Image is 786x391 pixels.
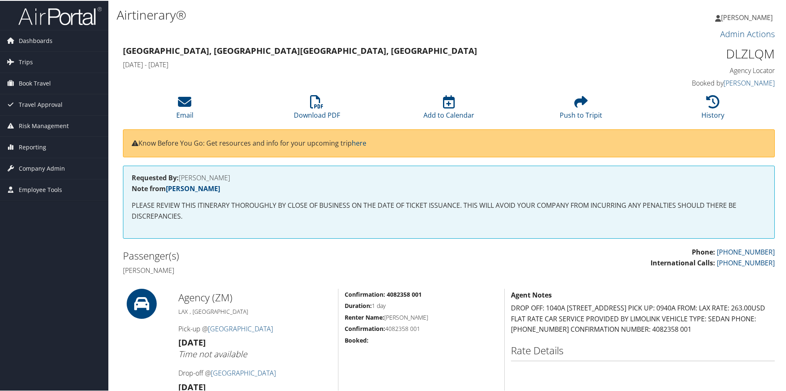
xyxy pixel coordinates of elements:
a: History [701,99,724,119]
img: airportal-logo.png [18,5,102,25]
span: Reporting [19,136,46,157]
strong: International Calls: [651,257,715,267]
strong: Agent Notes [511,290,552,299]
a: Push to Tripit [560,99,602,119]
h5: [PERSON_NAME] [345,313,498,321]
a: Admin Actions [720,28,775,39]
span: Book Travel [19,72,51,93]
a: [PHONE_NUMBER] [717,247,775,256]
h2: Rate Details [511,343,775,357]
h4: Booked by [621,78,775,87]
h4: Drop-off @ [178,368,332,377]
h2: Agency (ZM) [178,290,332,304]
h5: 1 day [345,301,498,309]
h2: Passenger(s) [123,248,443,262]
strong: [DATE] [178,336,206,347]
h4: Pick-up @ [178,323,332,333]
a: here [352,138,366,147]
strong: Confirmation: [345,324,385,332]
a: Download PDF [294,99,340,119]
a: Email [176,99,193,119]
h5: LAX , [GEOGRAPHIC_DATA] [178,307,332,315]
strong: Note from [132,183,220,192]
span: Trips [19,51,33,72]
a: [GEOGRAPHIC_DATA] [208,323,273,333]
strong: Requested By: [132,172,179,182]
p: DROP OFF: 1040A [STREET_ADDRESS] PICK UP: 0940A FROM: LAX RATE: 263.00USD FLAT RATE CAR SERVICE P... [511,302,775,334]
h5: 4082358 001 [345,324,498,332]
span: Company Admin [19,157,65,178]
strong: Booked: [345,336,368,343]
h1: DLZLQM [621,44,775,62]
strong: [GEOGRAPHIC_DATA], [GEOGRAPHIC_DATA] [GEOGRAPHIC_DATA], [GEOGRAPHIC_DATA] [123,44,477,55]
strong: Phone: [692,247,715,256]
strong: Duration: [345,301,372,309]
span: Risk Management [19,115,69,136]
strong: Confirmation: 4082358 001 [345,290,422,298]
span: Travel Approval [19,93,63,114]
h4: Agency Locator [621,65,775,74]
a: [PHONE_NUMBER] [717,257,775,267]
h1: Airtinerary® [117,5,560,23]
span: Dashboards [19,30,53,50]
span: [PERSON_NAME] [721,12,773,21]
a: [PERSON_NAME] [715,4,781,29]
h4: [PERSON_NAME] [132,174,766,180]
a: [GEOGRAPHIC_DATA] [211,368,276,377]
a: Add to Calendar [423,99,474,119]
i: Time not available [178,348,247,359]
span: Employee Tools [19,179,62,199]
h4: [PERSON_NAME] [123,265,443,274]
a: [PERSON_NAME] [166,183,220,192]
a: [PERSON_NAME] [723,78,775,87]
p: Know Before You Go: Get resources and info for your upcoming trip [132,137,766,148]
strong: Renter Name: [345,313,384,320]
h4: [DATE] - [DATE] [123,59,609,68]
p: PLEASE REVIEW THIS ITINERARY THOROUGHLY BY CLOSE OF BUSINESS ON THE DATE OF TICKET ISSUANCE. THIS... [132,199,766,221]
